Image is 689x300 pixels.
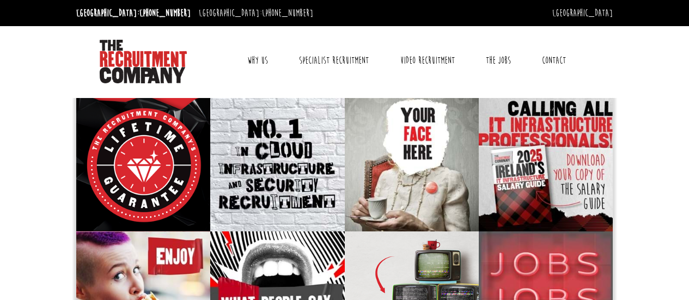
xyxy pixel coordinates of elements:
[392,47,463,74] a: Video Recruitment
[534,47,574,74] a: Contact
[100,40,187,83] img: The Recruitment Company
[74,4,193,22] li: [GEOGRAPHIC_DATA]:
[139,7,191,19] a: [PHONE_NUMBER]
[196,4,316,22] li: [GEOGRAPHIC_DATA]:
[552,7,613,19] a: [GEOGRAPHIC_DATA]
[478,47,519,74] a: The Jobs
[239,47,276,74] a: Why Us
[291,47,377,74] a: Specialist Recruitment
[262,7,313,19] a: [PHONE_NUMBER]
